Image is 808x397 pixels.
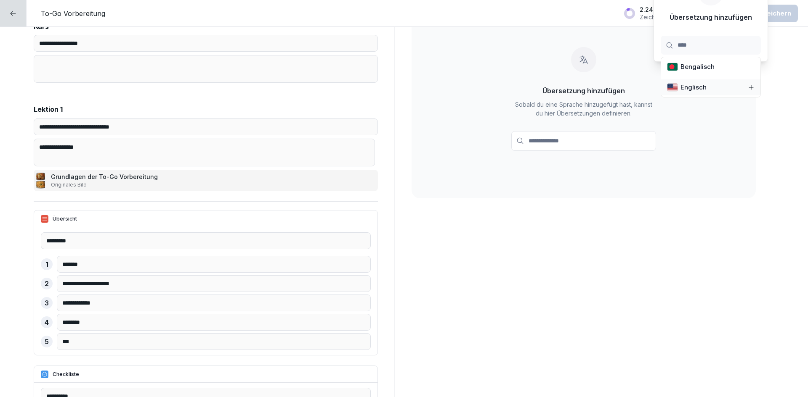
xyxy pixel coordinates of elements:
[680,83,707,92] p: Englisch
[53,371,79,378] p: Checkliste
[511,100,656,118] p: Sobald du eine Sprache hinzugefügt hast, kannst du hier Übersetzungen definieren.
[36,173,45,189] img: xigt1zkzn9mftq76k8tvkfnk.png
[41,8,105,18] p: To-Go Vorbereitung
[51,172,159,181] p: Grundlagen der To-Go Vorbereitung
[680,62,715,72] p: Bengalisch
[41,297,53,309] div: 3
[51,181,159,189] p: Originales Bild
[41,258,53,270] div: 1
[53,215,77,223] p: Übersicht
[670,12,752,22] p: Übersetzung hinzufügen
[667,63,678,71] img: bd.svg
[41,316,53,328] div: 4
[41,278,53,289] div: 2
[640,13,678,21] p: Zeichen übrig
[619,3,703,24] button: 2.242.732Zeichen übrig
[542,86,625,96] p: Übersetzung hinzufügen
[34,104,63,114] p: Lektion 1
[640,6,678,13] p: 2.242.732
[41,336,53,347] div: 5
[667,83,678,92] img: us.svg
